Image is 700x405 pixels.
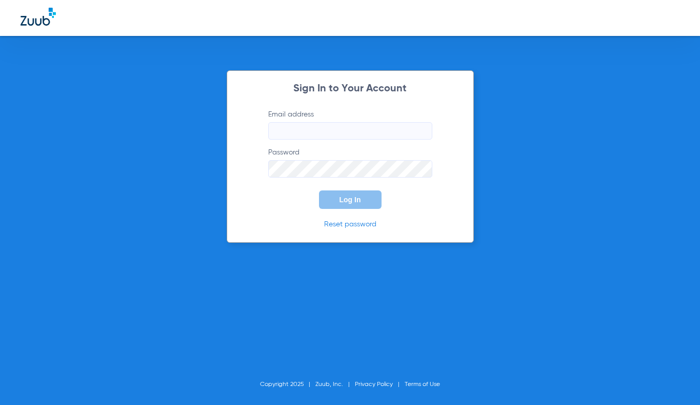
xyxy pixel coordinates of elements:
[268,122,432,140] input: Email address
[355,381,393,388] a: Privacy Policy
[21,8,56,26] img: Zuub Logo
[268,109,432,140] label: Email address
[315,379,355,390] li: Zuub, Inc.
[319,190,382,209] button: Log In
[324,221,376,228] a: Reset password
[253,84,448,94] h2: Sign In to Your Account
[268,147,432,178] label: Password
[405,381,440,388] a: Terms of Use
[268,160,432,178] input: Password
[339,196,361,204] span: Log In
[260,379,315,390] li: Copyright 2025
